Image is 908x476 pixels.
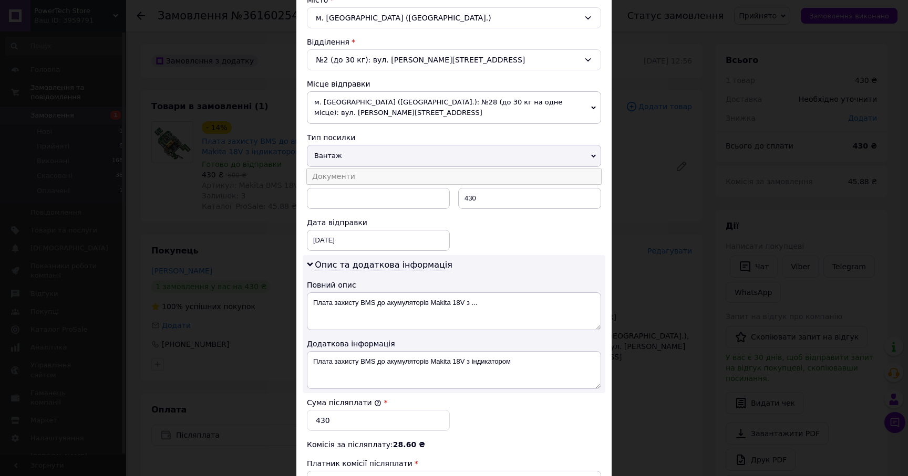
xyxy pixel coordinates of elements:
div: Дата відправки [307,217,450,228]
div: Відділення [307,37,601,47]
span: м. [GEOGRAPHIC_DATA] ([GEOGRAPHIC_DATA].): №28 (до 30 кг на одне місце): вул. [PERSON_NAME][STREE... [307,91,601,124]
span: Вантаж [307,145,601,167]
div: Комісія за післяплату: [307,439,601,450]
span: Опис та додаткова інформація [315,260,452,270]
textarea: Плата захисту BMS до акумуляторів Makita 18V з ... [307,292,601,330]
span: Місце відправки [307,80,370,88]
div: №2 (до 30 кг): вул. [PERSON_NAME][STREET_ADDRESS] [307,49,601,70]
span: Платник комісії післяплати [307,459,412,468]
div: Повний опис [307,280,601,290]
span: Тип посилки [307,133,355,142]
div: м. [GEOGRAPHIC_DATA] ([GEOGRAPHIC_DATA].) [307,7,601,28]
li: Документи [307,168,601,184]
textarea: Плата захисту BMS до акумуляторів Makita 18V з індикатором [307,351,601,389]
label: Сума післяплати [307,398,381,407]
span: 28.60 ₴ [393,440,425,449]
div: Додаткова інформація [307,339,601,349]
